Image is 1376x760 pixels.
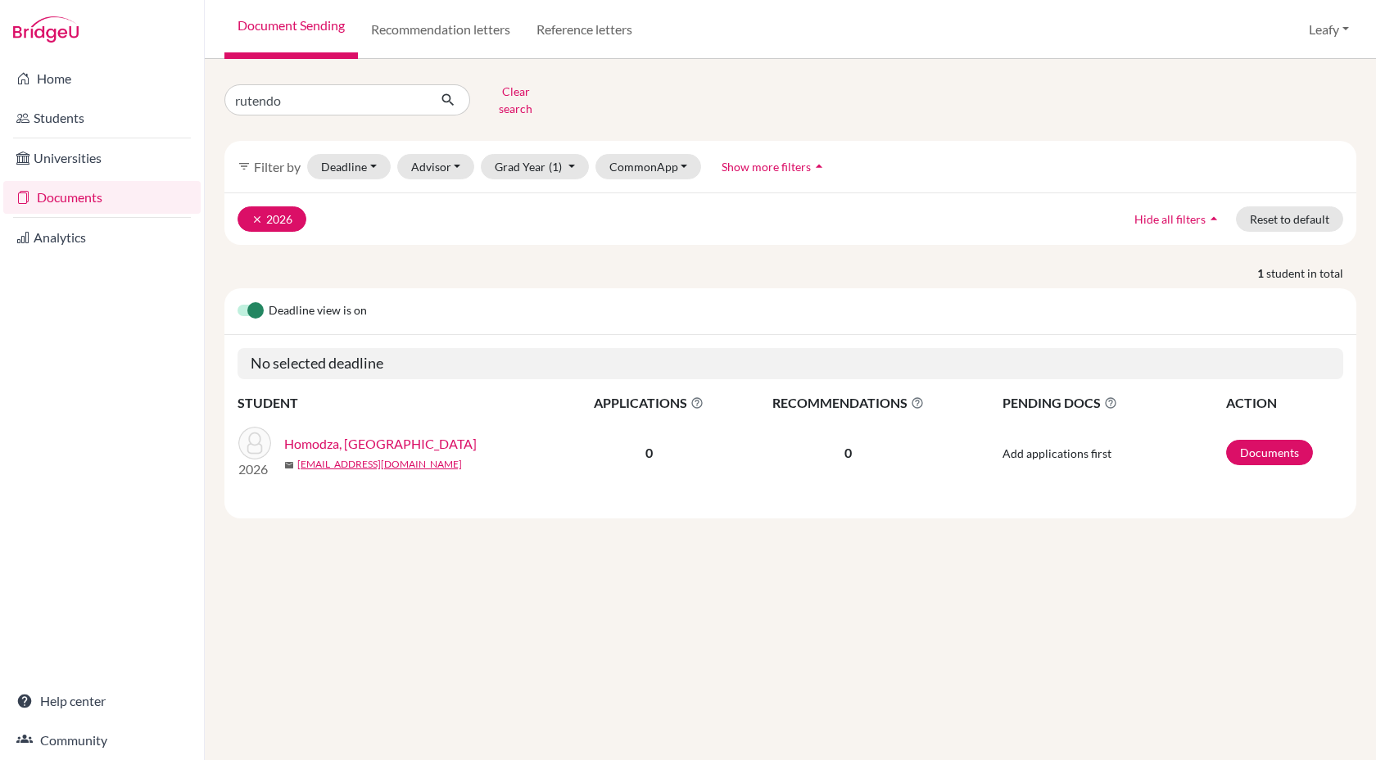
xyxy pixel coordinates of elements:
[595,154,702,179] button: CommonApp
[3,62,201,95] a: Home
[3,221,201,254] a: Analytics
[734,443,962,463] p: 0
[1120,206,1236,232] button: Hide all filtersarrow_drop_up
[254,159,301,174] span: Filter by
[251,214,263,225] i: clear
[238,348,1343,379] h5: No selected deadline
[238,206,306,232] button: clear2026
[549,160,562,174] span: (1)
[811,158,827,174] i: arrow_drop_up
[1003,446,1111,460] span: Add applications first
[284,460,294,470] span: mail
[238,392,565,414] th: STUDENT
[297,457,462,472] a: [EMAIL_ADDRESS][DOMAIN_NAME]
[3,142,201,174] a: Universities
[1266,265,1356,282] span: student in total
[307,154,391,179] button: Deadline
[13,16,79,43] img: Bridge-U
[1236,206,1343,232] button: Reset to default
[3,685,201,717] a: Help center
[1226,440,1313,465] a: Documents
[645,445,653,460] b: 0
[481,154,589,179] button: Grad Year(1)
[1301,14,1356,45] button: Leafy
[566,393,732,413] span: APPLICATIONS
[3,102,201,134] a: Students
[284,434,477,454] a: Homodza, [GEOGRAPHIC_DATA]
[1003,393,1224,413] span: PENDING DOCS
[397,154,475,179] button: Advisor
[708,154,841,179] button: Show more filtersarrow_drop_up
[3,724,201,757] a: Community
[238,427,271,459] img: Homodza, Rutendo
[1225,392,1343,414] th: ACTION
[1206,210,1222,227] i: arrow_drop_up
[734,393,962,413] span: RECOMMENDATIONS
[238,160,251,173] i: filter_list
[1134,212,1206,226] span: Hide all filters
[1257,265,1266,282] strong: 1
[238,459,271,479] p: 2026
[3,181,201,214] a: Documents
[722,160,811,174] span: Show more filters
[470,79,561,121] button: Clear search
[224,84,428,115] input: Find student by name...
[269,301,367,321] span: Deadline view is on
